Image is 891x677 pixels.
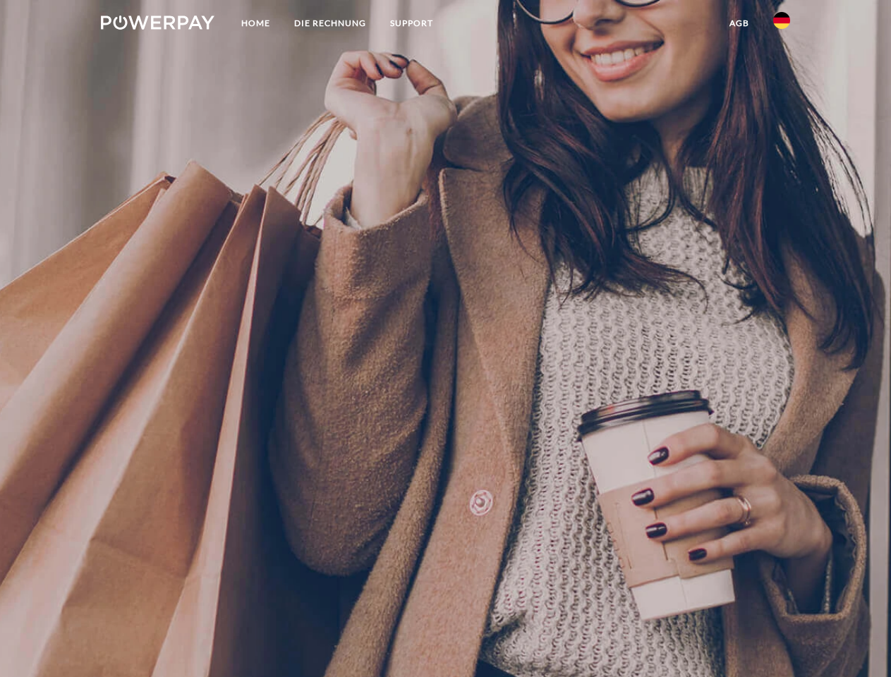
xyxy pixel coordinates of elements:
[773,12,790,29] img: de
[229,11,282,36] a: Home
[282,11,378,36] a: DIE RECHNUNG
[378,11,445,36] a: SUPPORT
[717,11,761,36] a: agb
[101,16,214,30] img: logo-powerpay-white.svg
